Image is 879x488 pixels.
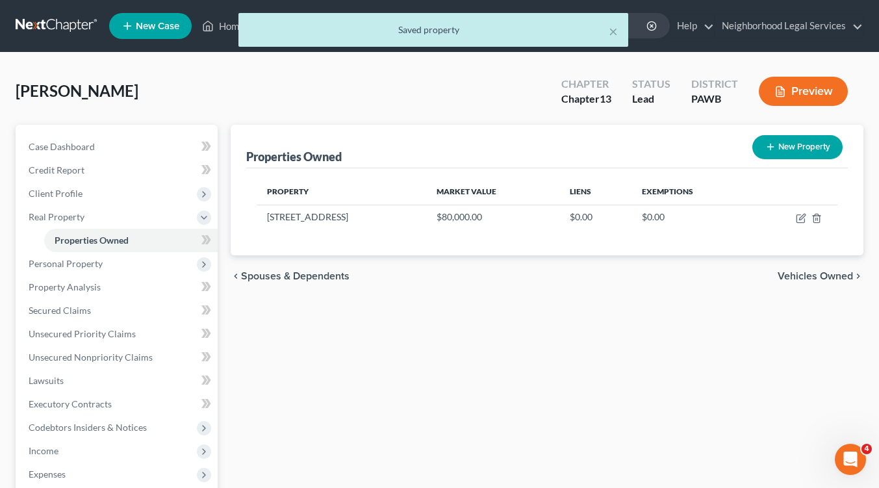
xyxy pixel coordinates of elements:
span: 13 [600,92,611,105]
div: Saved property [249,23,618,36]
th: Liens [559,179,631,205]
td: $0.00 [559,205,631,229]
td: $80,000.00 [426,205,560,229]
a: Properties Owned [44,229,218,252]
th: Property [257,179,426,205]
span: Secured Claims [29,305,91,316]
th: Exemptions [631,179,751,205]
a: Case Dashboard [18,135,218,159]
button: chevron_left Spouses & Dependents [231,271,350,281]
a: Secured Claims [18,299,218,322]
a: Unsecured Nonpriority Claims [18,346,218,369]
span: Vehicles Owned [778,271,853,281]
a: Credit Report [18,159,218,182]
div: Chapter [561,77,611,92]
i: chevron_left [231,271,241,281]
span: Expenses [29,469,66,480]
th: Market Value [426,179,560,205]
span: Codebtors Insiders & Notices [29,422,147,433]
span: Real Property [29,211,84,222]
button: New Property [752,135,843,159]
td: [STREET_ADDRESS] [257,205,426,229]
td: $0.00 [631,205,751,229]
div: District [691,77,738,92]
span: 4 [861,444,872,454]
button: Vehicles Owned chevron_right [778,271,863,281]
span: [PERSON_NAME] [16,81,138,100]
div: Chapter [561,92,611,107]
a: Lawsuits [18,369,218,392]
a: Executory Contracts [18,392,218,416]
span: Client Profile [29,188,83,199]
span: Spouses & Dependents [241,271,350,281]
i: chevron_right [853,271,863,281]
span: Unsecured Nonpriority Claims [29,352,153,363]
div: Properties Owned [246,149,342,164]
span: Personal Property [29,258,103,269]
div: Status [632,77,670,92]
span: Income [29,445,58,456]
span: Executory Contracts [29,398,112,409]
span: Unsecured Priority Claims [29,328,136,339]
div: Lead [632,92,670,107]
div: PAWB [691,92,738,107]
button: × [609,23,618,39]
button: Preview [759,77,848,106]
span: Lawsuits [29,375,64,386]
span: Credit Report [29,164,84,175]
span: Properties Owned [55,235,129,246]
iframe: Intercom live chat [835,444,866,475]
span: Case Dashboard [29,141,95,152]
span: Property Analysis [29,281,101,292]
a: Property Analysis [18,276,218,299]
a: Unsecured Priority Claims [18,322,218,346]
